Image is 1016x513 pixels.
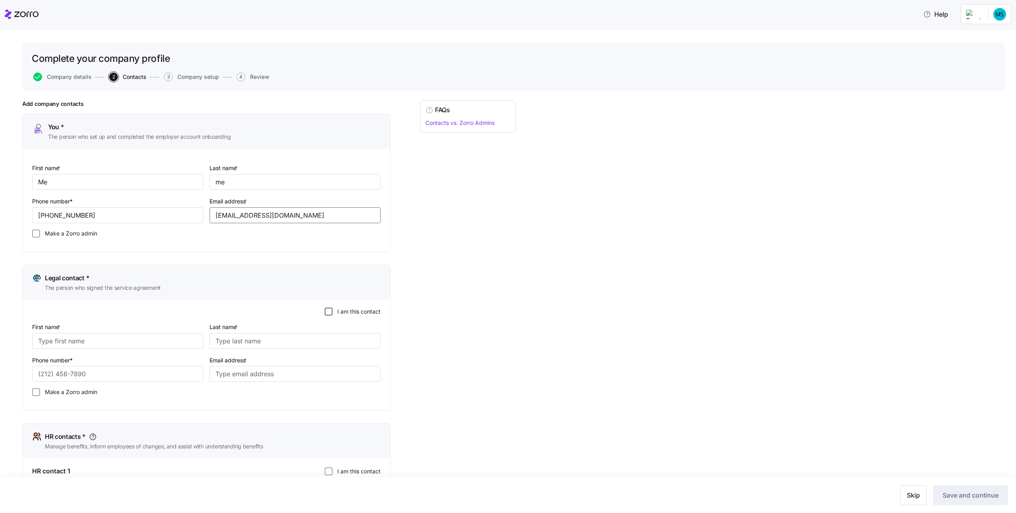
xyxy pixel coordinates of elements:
[237,73,245,81] span: 4
[210,197,248,206] label: Email address
[993,8,1006,21] img: 032d7cb897a52f5f7df86ee92de6d7fb
[33,73,92,81] button: Company details
[45,432,86,442] span: HR contacts *
[32,197,73,206] label: Phone number*
[45,442,263,450] span: Manage benefits, inform employees of changes, and assist with understanding benefits
[40,388,97,396] label: Make a Zorro admin
[210,207,381,223] input: Type email address
[32,323,62,331] label: First name
[250,74,269,80] span: Review
[47,74,92,80] span: Company details
[210,323,239,331] label: Last name
[32,207,203,223] input: (212) 456-7890
[933,485,1008,505] button: Save and continue
[32,356,73,365] label: Phone number*
[32,333,203,349] input: Type first name
[32,52,170,65] h1: Complete your company profile
[32,366,203,382] input: (212) 456-7890
[48,133,231,141] span: The person who set up and completed the employer account onboarding
[333,467,381,475] label: I am this contact
[210,366,381,382] input: Type email address
[333,308,381,316] label: I am this contact
[235,73,269,81] a: 4Review
[45,284,161,292] span: The person who signed the service agreement
[109,73,118,81] span: 2
[164,73,219,81] button: 3Company setup
[177,74,219,80] span: Company setup
[210,356,248,365] label: Email address
[40,230,97,237] label: Make a Zorro admin
[210,333,381,349] input: Type last name
[966,10,982,19] img: Employer logo
[907,490,920,500] span: Skip
[917,6,954,22] button: Help
[32,164,62,172] label: First name
[123,74,146,80] span: Contacts
[45,273,89,283] span: Legal contact *
[108,73,146,81] a: 2Contacts
[237,73,269,81] button: 4Review
[943,490,999,500] span: Save and continue
[48,122,64,132] span: You *
[32,466,70,476] span: HR contact 1
[435,105,450,115] h4: FAQs
[22,100,391,107] h1: Add company contacts
[32,73,92,81] a: Company details
[425,119,495,126] a: Contacts vs. Zorro Admins
[900,485,927,505] button: Skip
[210,164,239,172] label: Last name
[162,73,219,81] a: 3Company setup
[32,174,203,190] input: Type first name
[210,174,381,190] input: Type last name
[164,73,173,81] span: 3
[923,10,948,19] span: Help
[109,73,146,81] button: 2Contacts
